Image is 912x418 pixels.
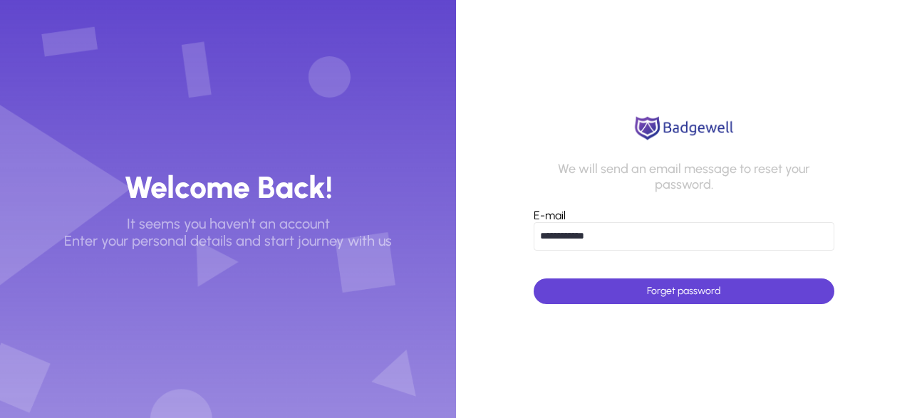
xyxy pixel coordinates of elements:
p: It seems you haven't an account [127,215,330,232]
p: We will send an email message to reset your password. [534,162,834,192]
p: Enter your personal details and start journey with us [64,232,392,249]
img: logo.png [631,114,737,142]
label: E-mail [534,209,566,222]
button: Forget password [534,278,834,304]
span: Forget password [647,285,720,297]
h3: Welcome Back! [124,169,333,207]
